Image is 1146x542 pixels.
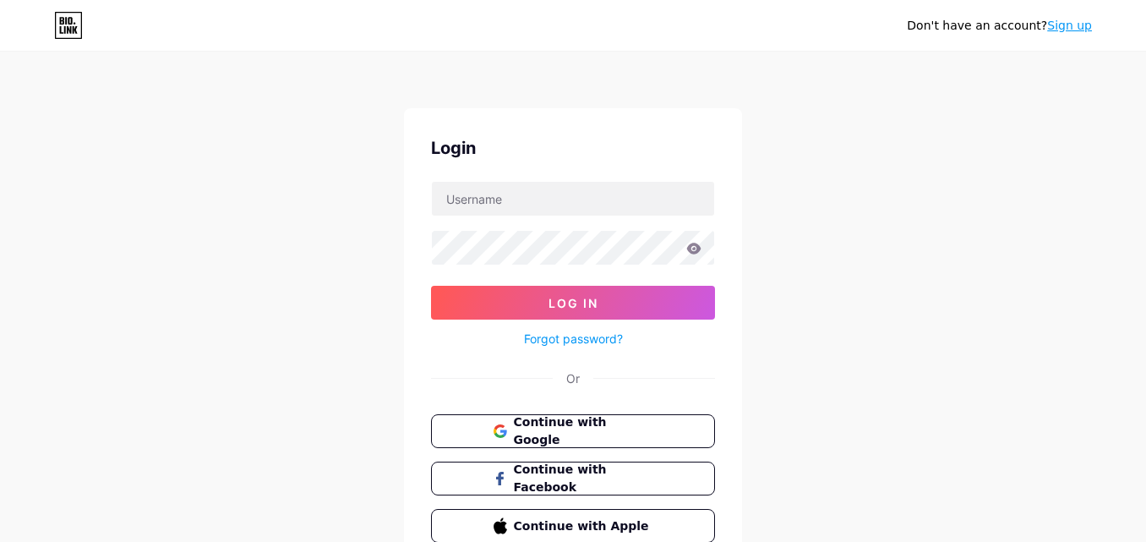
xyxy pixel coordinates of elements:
[514,413,653,449] span: Continue with Google
[431,135,715,161] div: Login
[514,461,653,496] span: Continue with Facebook
[431,414,715,448] button: Continue with Google
[524,330,623,348] a: Forgot password?
[548,296,598,310] span: Log In
[432,182,714,216] input: Username
[431,286,715,320] button: Log In
[566,370,580,387] div: Or
[1047,19,1092,32] a: Sign up
[431,462,715,495] button: Continue with Facebook
[514,517,653,535] span: Continue with Apple
[907,17,1092,35] div: Don't have an account?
